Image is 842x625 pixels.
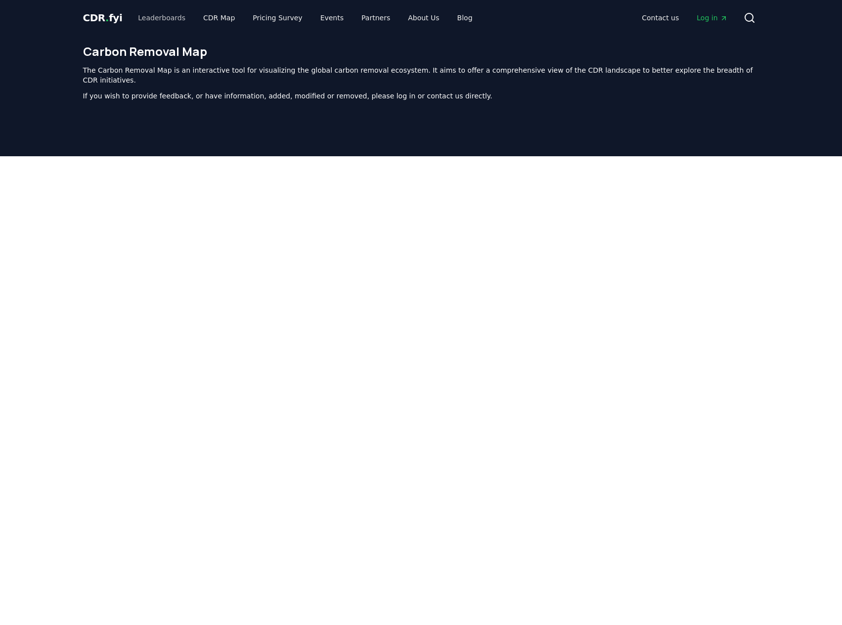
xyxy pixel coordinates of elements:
[449,9,481,27] a: Blog
[83,91,759,101] p: If you wish to provide feedback, or have information, added, modified or removed, please log in o...
[105,12,109,24] span: .
[130,9,193,27] a: Leaderboards
[130,9,480,27] nav: Main
[83,12,123,24] span: CDR fyi
[689,9,735,27] a: Log in
[354,9,398,27] a: Partners
[697,13,727,23] span: Log in
[83,44,759,59] h1: Carbon Removal Map
[634,9,735,27] nav: Main
[634,9,687,27] a: Contact us
[195,9,243,27] a: CDR Map
[400,9,447,27] a: About Us
[245,9,310,27] a: Pricing Survey
[83,11,123,25] a: CDR.fyi
[83,65,759,85] p: The Carbon Removal Map is an interactive tool for visualizing the global carbon removal ecosystem...
[312,9,352,27] a: Events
